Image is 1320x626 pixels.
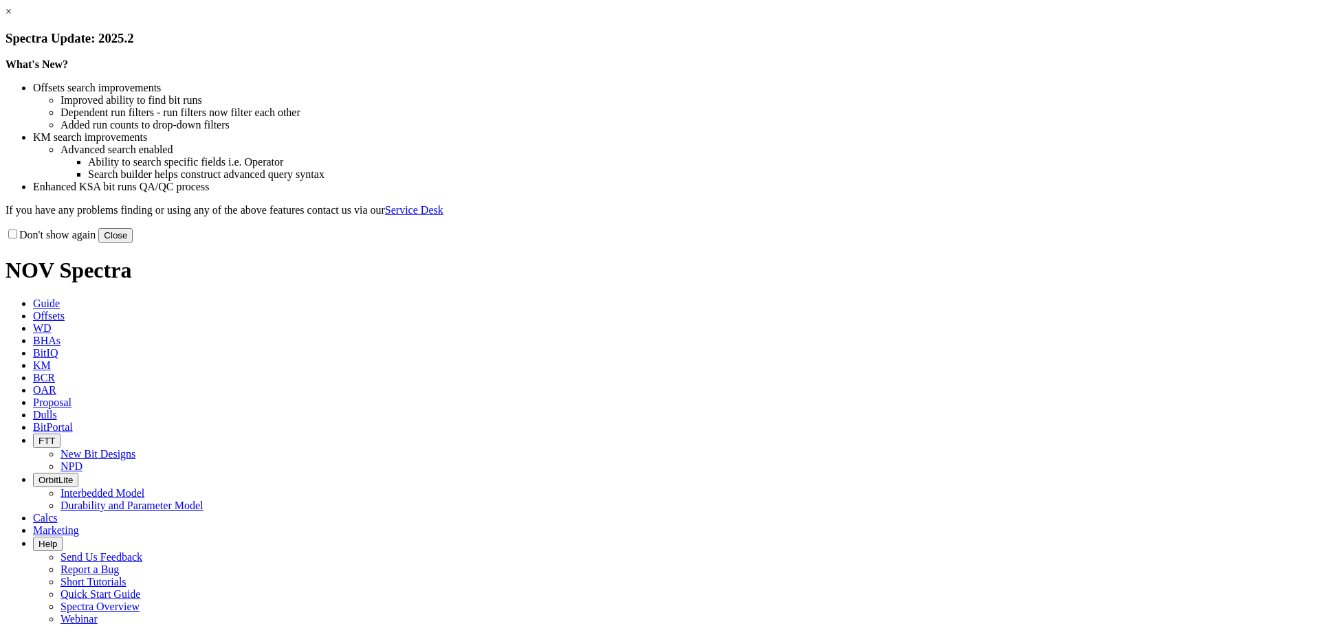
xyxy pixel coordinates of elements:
[60,588,140,600] a: Quick Start Guide
[60,576,126,588] a: Short Tutorials
[33,512,58,524] span: Calcs
[33,131,1314,144] li: KM search improvements
[33,82,1314,94] li: Offsets search improvements
[5,58,68,70] strong: What's New?
[5,229,96,241] label: Don't show again
[60,107,1314,119] li: Dependent run filters - run filters now filter each other
[33,384,56,396] span: OAR
[33,322,52,334] span: WD
[33,347,58,359] span: BitIQ
[33,524,79,536] span: Marketing
[33,409,57,421] span: Dulls
[98,228,133,243] button: Close
[60,144,1314,156] li: Advanced search enabled
[5,204,1314,216] p: If you have any problems finding or using any of the above features contact us via our
[60,601,140,612] a: Spectra Overview
[33,372,55,383] span: BCR
[60,94,1314,107] li: Improved ability to find bit runs
[5,258,1314,283] h1: NOV Spectra
[60,460,82,472] a: NPD
[60,119,1314,131] li: Added run counts to drop-down filters
[33,421,73,433] span: BitPortal
[88,168,1314,181] li: Search builder helps construct advanced query syntax
[33,335,60,346] span: BHAs
[60,563,119,575] a: Report a Bug
[60,500,203,511] a: Durability and Parameter Model
[33,396,71,408] span: Proposal
[385,204,443,216] a: Service Desk
[38,436,55,446] span: FTT
[33,310,65,322] span: Offsets
[60,487,144,499] a: Interbedded Model
[38,539,57,549] span: Help
[60,551,142,563] a: Send Us Feedback
[33,359,51,371] span: KM
[38,475,73,485] span: OrbitLite
[33,181,1314,193] li: Enhanced KSA bit runs QA/QC process
[5,31,1314,46] h3: Spectra Update: 2025.2
[33,298,60,309] span: Guide
[88,156,1314,168] li: Ability to search specific fields i.e. Operator
[5,5,12,17] a: ×
[8,230,17,238] input: Don't show again
[60,448,135,460] a: New Bit Designs
[60,613,98,625] a: Webinar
